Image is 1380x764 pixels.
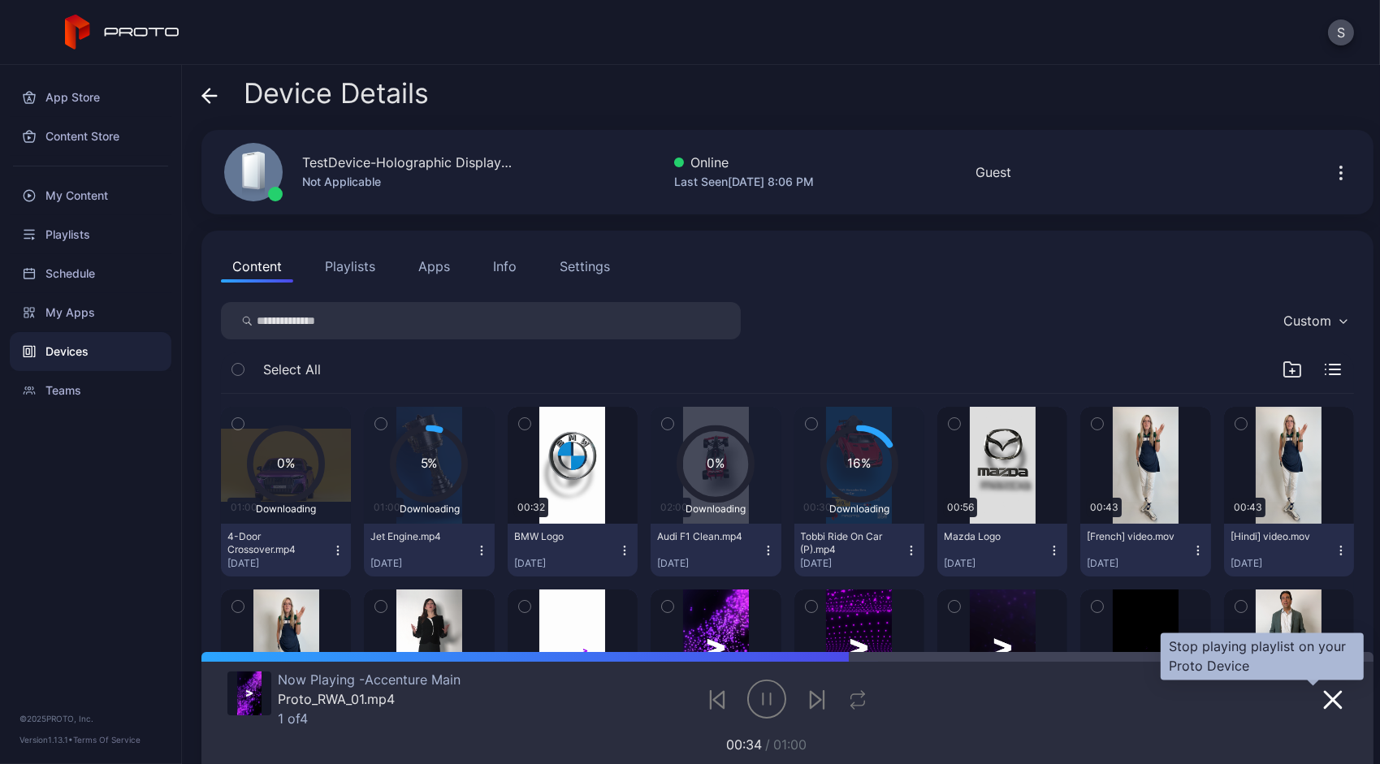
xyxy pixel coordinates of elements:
[1169,637,1356,676] div: Stop playing playlist on your Proto Device
[801,557,905,570] div: [DATE]
[10,371,171,410] a: Teams
[1275,302,1354,339] button: Custom
[370,557,474,570] div: [DATE]
[707,455,725,471] text: 0%
[390,503,468,516] div: Downloading
[359,671,461,688] span: Accenture Main
[244,78,429,109] span: Device Details
[508,524,638,576] button: BMW Logo[DATE]
[657,557,761,570] div: [DATE]
[794,524,924,576] button: Tobbi Ride On Car (P).mp4[DATE]
[73,735,141,745] a: Terms Of Service
[221,250,293,283] button: Content
[677,503,755,516] div: Downloading
[1087,557,1191,570] div: [DATE]
[277,455,295,471] text: 0%
[976,162,1011,182] div: Guest
[801,530,890,556] div: Tobbi Ride On Car (P).mp4
[302,153,513,172] div: TestDevice-Holographic Display-[GEOGRAPHIC_DATA]-500West-Showcase
[657,530,746,543] div: Audi F1 Clean.mp4
[651,524,781,576] button: Audi F1 Clean.mp4[DATE]
[10,254,171,293] a: Schedule
[314,250,387,283] button: Playlists
[514,557,618,570] div: [DATE]
[364,524,494,576] button: Jet Engine.mp4[DATE]
[493,257,517,276] div: Info
[1231,530,1320,543] div: [Hindi] video.mov
[482,250,528,283] button: Info
[548,250,621,283] button: Settings
[514,530,603,543] div: BMW Logo
[1328,19,1354,45] button: S
[1283,313,1331,329] div: Custom
[227,530,317,556] div: 4-Door Crossover.mp4
[19,735,73,745] span: Version 1.13.1 •
[278,671,461,688] div: Now Playing
[278,691,461,707] div: Proto_RWA_01.mp4
[10,117,171,156] a: Content Store
[1080,524,1210,576] button: [French] video.mov[DATE]
[1224,524,1354,576] button: [Hindi] video.mov[DATE]
[421,455,438,471] text: 5%
[944,530,1033,543] div: Mazda Logo
[370,530,460,543] div: Jet Engine.mp4
[765,736,770,753] span: /
[1087,530,1176,543] div: [French] video.mov
[773,736,807,753] span: 01:00
[263,360,321,379] span: Select All
[674,153,814,172] div: Online
[227,557,331,570] div: [DATE]
[726,736,762,753] span: 00:34
[10,293,171,332] a: My Apps
[674,172,814,192] div: Last Seen [DATE] 8:06 PM
[302,172,513,192] div: Not Applicable
[10,176,171,215] a: My Content
[407,250,461,283] button: Apps
[1231,557,1335,570] div: [DATE]
[820,503,898,516] div: Downloading
[247,503,325,516] div: Downloading
[278,710,461,727] div: 1 of 4
[10,332,171,371] a: Devices
[944,557,1048,570] div: [DATE]
[560,257,610,276] div: Settings
[19,712,162,725] div: © 2025 PROTO, Inc.
[10,78,171,117] a: App Store
[10,215,171,254] a: Playlists
[847,455,871,471] text: 16%
[937,524,1067,576] button: Mazda Logo[DATE]
[221,524,351,576] button: 4-Door Crossover.mp4[DATE]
